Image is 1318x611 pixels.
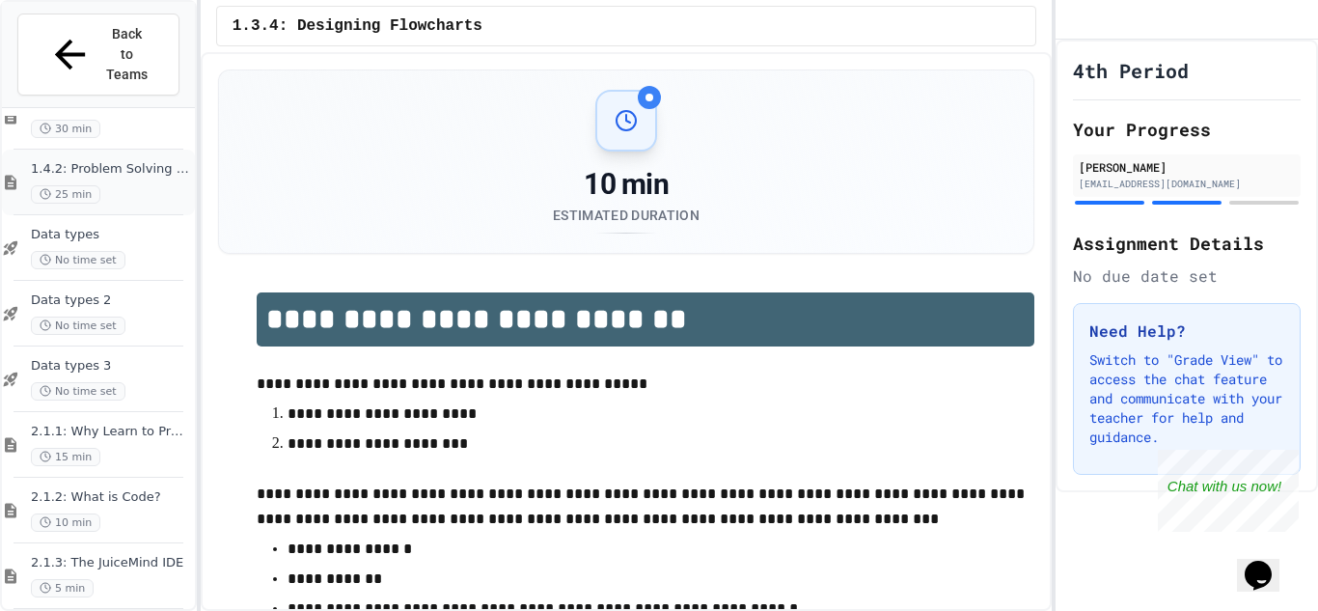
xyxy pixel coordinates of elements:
button: Back to Teams [17,14,179,96]
span: Data types 2 [31,292,191,309]
span: 5 min [31,579,94,597]
span: No time set [31,317,125,335]
iframe: chat widget [1237,534,1299,592]
span: Data types [31,227,191,243]
span: 2.1.2: What is Code? [31,489,191,506]
iframe: chat widget [1158,450,1299,532]
span: 2.1.3: The JuiceMind IDE [31,555,191,571]
span: Data types 3 [31,358,191,375]
div: [PERSON_NAME] [1079,158,1295,176]
h2: Your Progress [1073,116,1301,143]
span: 10 min [31,514,100,532]
span: 1.3.4: Designing Flowcharts [233,14,482,38]
h1: 4th Period [1073,57,1189,84]
span: No time set [31,251,125,269]
span: 15 min [31,448,100,466]
span: 1.4.2: Problem Solving Reflection [31,161,191,178]
h2: Assignment Details [1073,230,1301,257]
div: No due date set [1073,264,1301,288]
span: 2.1.1: Why Learn to Program? [31,424,191,440]
span: 25 min [31,185,100,204]
div: Estimated Duration [553,206,700,225]
h3: Need Help? [1089,319,1284,343]
span: 30 min [31,120,100,138]
p: Switch to "Grade View" to access the chat feature and communicate with your teacher for help and ... [1089,350,1284,447]
span: No time set [31,382,125,401]
span: Back to Teams [104,24,150,85]
div: [EMAIL_ADDRESS][DOMAIN_NAME] [1079,177,1295,191]
div: 10 min [553,167,700,202]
